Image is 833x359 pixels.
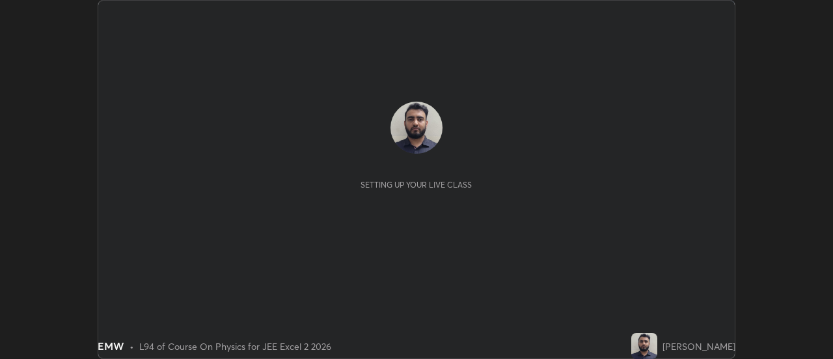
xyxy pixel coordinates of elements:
div: [PERSON_NAME] [662,339,735,353]
div: • [130,339,134,353]
div: EMW [98,338,124,354]
img: 2d581e095ba74728bda1a1849c8d6045.jpg [631,333,657,359]
div: L94 of Course On Physics for JEE Excel 2 2026 [139,339,331,353]
div: Setting up your live class [361,180,472,190]
img: 2d581e095ba74728bda1a1849c8d6045.jpg [390,102,443,154]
